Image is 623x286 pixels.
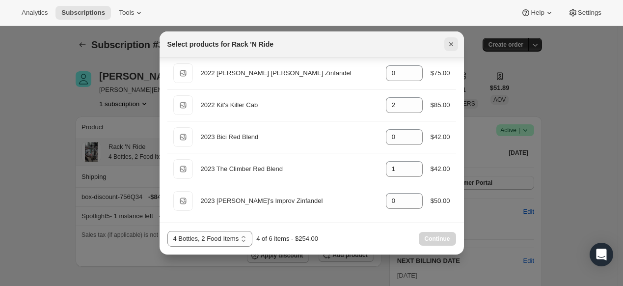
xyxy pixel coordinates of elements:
[431,68,450,78] div: $75.00
[444,37,458,51] button: Close
[431,132,450,142] div: $42.00
[113,6,150,20] button: Tools
[61,9,105,17] span: Subscriptions
[119,9,134,17] span: Tools
[431,100,450,110] div: $85.00
[22,9,48,17] span: Analytics
[201,164,378,174] div: 2023 The Climber Red Blend
[590,243,613,266] div: Open Intercom Messenger
[201,196,378,206] div: 2023 [PERSON_NAME]'s Improv Zinfandel
[578,9,601,17] span: Settings
[515,6,560,20] button: Help
[256,234,318,244] div: 4 of 6 items - $254.00
[201,132,378,142] div: 2023 Bici Red Blend
[201,68,378,78] div: 2022 [PERSON_NAME] [PERSON_NAME] Zinfandel
[16,6,54,20] button: Analytics
[55,6,111,20] button: Subscriptions
[201,100,378,110] div: 2022 Kit's Killer Cab
[562,6,607,20] button: Settings
[531,9,544,17] span: Help
[431,164,450,174] div: $42.00
[431,196,450,206] div: $50.00
[167,39,274,49] h2: Select products for Rack 'N Ride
